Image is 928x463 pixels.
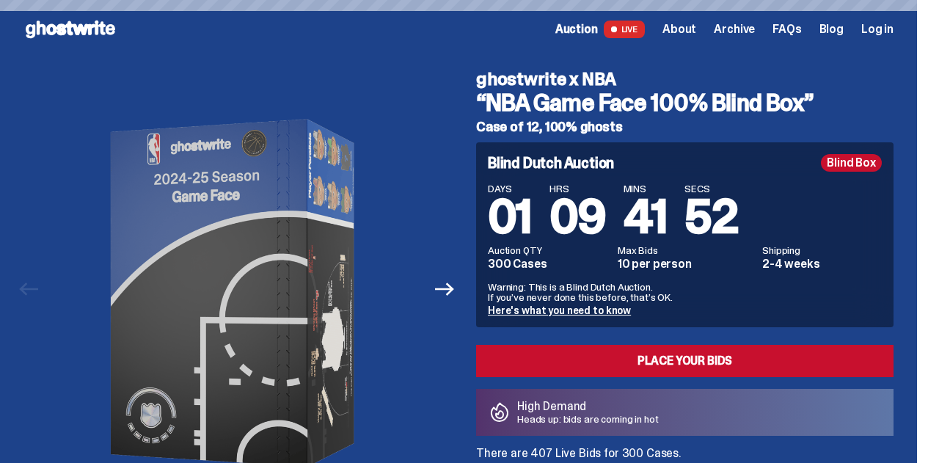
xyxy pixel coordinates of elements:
span: 09 [549,186,606,247]
a: Archive [714,23,755,35]
h3: “NBA Game Face 100% Blind Box” [476,91,894,114]
dd: 2-4 weeks [762,258,882,270]
dd: 300 Cases [488,258,609,270]
a: About [662,23,696,35]
span: SECS [684,183,738,194]
a: Log in [861,23,894,35]
p: Heads up: bids are coming in hot [517,414,659,424]
p: There are 407 Live Bids for 300 Cases. [476,448,894,459]
a: FAQs [772,23,801,35]
dt: Max Bids [618,245,753,255]
span: MINS [624,183,668,194]
a: Place your Bids [476,345,894,377]
h4: Blind Dutch Auction [488,156,614,170]
span: Auction [555,23,598,35]
p: Warning: This is a Blind Dutch Auction. If you’ve never done this before, that’s OK. [488,282,882,302]
div: Blind Box [821,154,882,172]
dt: Shipping [762,245,882,255]
span: 41 [624,186,668,247]
a: Auction LIVE [555,21,645,38]
span: DAYS [488,183,532,194]
button: Next [428,273,461,305]
span: 52 [684,186,738,247]
h4: ghostwrite x NBA [476,70,894,88]
span: 01 [488,186,532,247]
h5: Case of 12, 100% ghosts [476,120,894,134]
p: High Demand [517,401,659,412]
a: Here's what you need to know [488,304,631,317]
a: Blog [819,23,844,35]
span: HRS [549,183,606,194]
dd: 10 per person [618,258,753,270]
dt: Auction QTY [488,245,609,255]
span: LIVE [604,21,646,38]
